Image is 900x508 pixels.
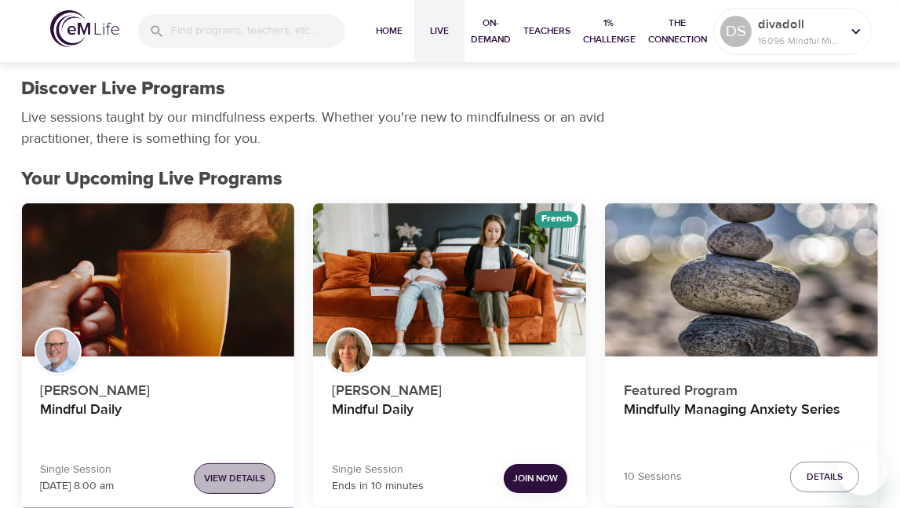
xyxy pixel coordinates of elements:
[332,374,567,401] p: [PERSON_NAME]
[720,16,752,47] div: DS
[41,462,115,478] p: Single Session
[41,374,276,401] p: [PERSON_NAME]
[370,23,408,39] span: Home
[624,469,682,485] p: 10 Sessions
[513,470,558,487] span: Join Now
[22,78,226,101] h1: Discover Live Programs
[22,107,610,149] p: Live sessions taught by our mindfulness experts. Whether you're new to mindfulness or an avid pra...
[50,10,119,47] img: logo
[41,401,276,439] h4: Mindful Daily
[313,203,586,357] button: Mindful Daily
[648,15,707,48] span: The Connection
[758,15,841,34] p: divadoll
[583,15,636,48] span: 1% Challenge
[194,463,275,494] button: View Details
[504,464,567,493] button: Join Now
[624,401,859,439] h4: Mindfully Managing Anxiety Series
[171,14,345,48] input: Find programs, teachers, etc...
[523,23,570,39] span: Teachers
[41,478,115,495] p: [DATE] 8:00 am
[807,469,843,485] span: Details
[790,462,859,492] button: Details
[837,445,887,495] iframe: Button to launch messaging window
[332,478,424,495] p: Ends in 10 minutes
[22,168,879,191] h2: Your Upcoming Live Programs
[758,34,841,48] p: 16096 Mindful Minutes
[471,15,511,48] span: On-Demand
[332,401,567,439] h4: Mindful Daily
[204,470,265,487] span: View Details
[605,203,878,357] button: Mindfully Managing Anxiety Series
[332,462,424,478] p: Single Session
[421,23,458,39] span: Live
[22,203,295,357] button: Mindful Daily
[624,374,859,401] p: Featured Program
[535,211,578,228] div: The episodes in this programs will be in French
